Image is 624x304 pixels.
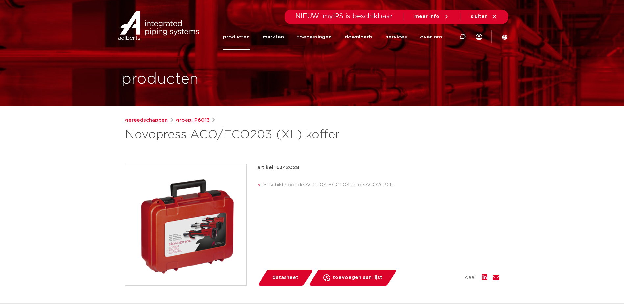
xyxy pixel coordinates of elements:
a: datasheet [257,270,313,286]
a: sluiten [471,14,497,20]
h1: producten [121,69,199,90]
p: artikel: 6342028 [257,164,299,172]
a: groep: P6013 [176,116,210,124]
a: meer info [414,14,449,20]
a: gereedschappen [125,116,168,124]
li: Geschikt voor de ACO203, ECO203 en de ACO203XL [262,180,499,190]
a: producten [223,24,250,50]
h1: Novopress ACO/ECO203 (XL) koffer [125,127,372,143]
span: datasheet [272,272,298,283]
a: toepassingen [297,24,332,50]
span: meer info [414,14,439,19]
span: NIEUW: myIPS is beschikbaar [295,13,393,20]
span: toevoegen aan lijst [333,272,382,283]
a: services [386,24,407,50]
img: Product Image for Novopress ACO/ECO203 (XL) koffer [125,164,246,285]
nav: Menu [223,24,443,50]
a: downloads [345,24,373,50]
a: over ons [420,24,443,50]
span: sluiten [471,14,487,19]
a: markten [263,24,284,50]
span: deel: [465,274,476,282]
